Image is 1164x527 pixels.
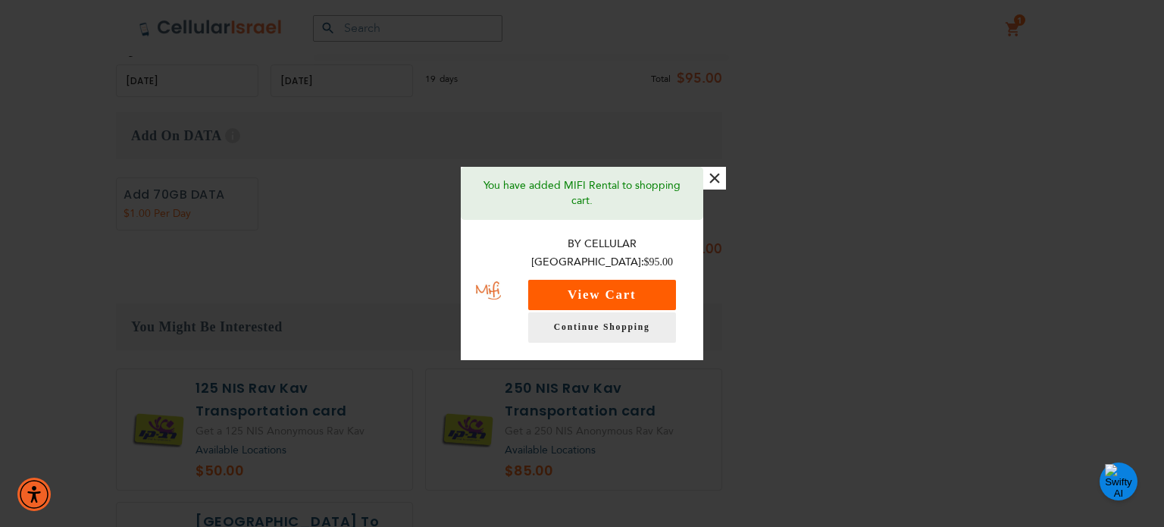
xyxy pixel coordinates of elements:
[472,178,692,209] p: You have added MIFI Rental to shopping cart.
[17,478,51,511] div: Accessibility Menu
[644,256,674,268] span: $95.00
[528,312,676,343] a: Continue Shopping
[516,235,689,272] p: By Cellular [GEOGRAPHIC_DATA]:
[528,280,676,310] button: View Cart
[703,167,726,190] button: ×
